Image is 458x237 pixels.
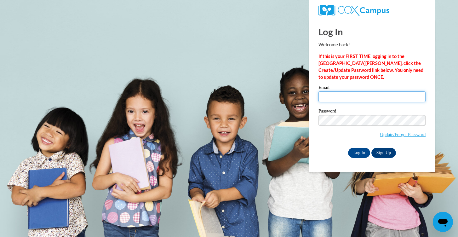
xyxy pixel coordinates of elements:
[318,25,426,38] h1: Log In
[318,85,426,91] label: Email
[433,212,453,232] iframe: Button to launch messaging window
[371,148,396,158] a: Sign Up
[318,54,423,80] strong: If this is your FIRST TIME logging in to the [GEOGRAPHIC_DATA][PERSON_NAME], click the Create/Upd...
[318,41,426,48] p: Welcome back!
[380,132,426,137] a: Update/Forgot Password
[348,148,370,158] input: Log In
[318,5,426,16] a: COX Campus
[318,109,426,115] label: Password
[318,5,389,16] img: COX Campus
